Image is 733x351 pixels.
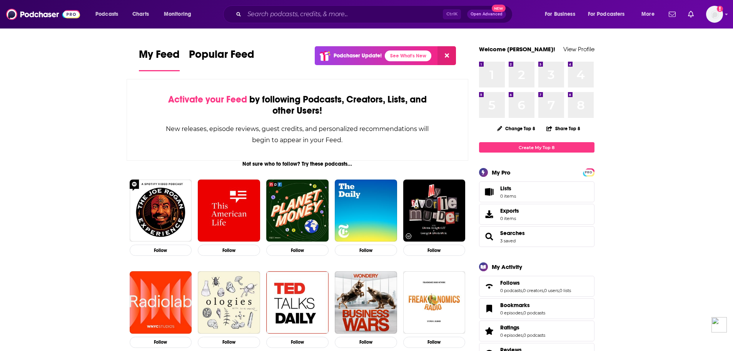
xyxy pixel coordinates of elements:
[500,279,571,286] a: Follows
[130,180,192,242] img: The Joe Rogan Experience
[244,8,443,20] input: Search podcasts, credits, & more...
[130,337,192,348] button: Follow
[523,310,545,316] a: 0 podcasts
[127,161,469,167] div: Not sure who to follow? Try these podcasts...
[717,6,723,12] svg: Add a profile image
[500,302,545,309] a: Bookmarks
[563,45,594,53] a: View Profile
[403,245,466,256] button: Follow
[482,209,497,220] span: Exports
[479,181,594,202] a: Lists
[132,9,149,20] span: Charts
[584,169,593,175] a: PRO
[335,271,397,334] img: Business Wars
[127,8,154,20] a: Charts
[559,288,571,293] a: 0 lists
[168,94,247,105] span: Activate your Feed
[500,207,519,214] span: Exports
[198,180,260,242] img: This American Life
[583,8,636,20] button: open menu
[266,271,329,334] img: TED Talks Daily
[266,245,329,256] button: Follow
[164,9,191,20] span: Monitoring
[492,169,511,176] div: My Pro
[523,288,543,293] a: 0 creators
[479,276,594,297] span: Follows
[403,180,466,242] img: My Favorite Murder with Karen Kilgariff and Georgia Hardstark
[500,302,530,309] span: Bookmarks
[539,8,585,20] button: open menu
[335,245,397,256] button: Follow
[6,7,80,22] img: Podchaser - Follow, Share and Rate Podcasts
[479,226,594,247] span: Searches
[543,288,544,293] span: ,
[334,52,382,59] p: Podchaser Update!
[266,337,329,348] button: Follow
[706,6,723,23] button: Show profile menu
[500,279,520,286] span: Follows
[500,288,522,293] a: 0 podcasts
[500,185,511,192] span: Lists
[90,8,128,20] button: open menu
[471,12,503,16] span: Open Advanced
[500,238,516,244] a: 3 saved
[636,8,664,20] button: open menu
[559,288,559,293] span: ,
[165,94,430,116] div: by following Podcasts, Creators, Lists, and other Users!
[335,180,397,242] img: The Daily
[165,123,430,146] div: New releases, episode reviews, guest credits, and personalized recommendations will begin to appe...
[500,193,516,199] span: 0 items
[479,204,594,225] a: Exports
[492,263,522,270] div: My Activity
[139,48,180,71] a: My Feed
[492,5,506,12] span: New
[500,310,523,316] a: 0 episodes
[500,216,519,221] span: 0 items
[666,8,679,21] a: Show notifications dropdown
[95,9,118,20] span: Podcasts
[493,124,540,133] button: Change Top 8
[482,281,497,292] a: Follows
[482,186,497,197] span: Lists
[198,271,260,334] img: Ologies with Alie Ward
[500,185,516,192] span: Lists
[230,5,520,23] div: Search podcasts, credits, & more...
[482,326,497,336] a: Ratings
[545,9,575,20] span: For Business
[500,230,525,237] a: Searches
[443,9,461,19] span: Ctrl K
[159,8,201,20] button: open menu
[523,333,545,338] a: 0 podcasts
[266,180,329,242] img: Planet Money
[479,298,594,319] span: Bookmarks
[189,48,254,65] span: Popular Feed
[500,324,519,331] span: Ratings
[706,6,723,23] img: User Profile
[335,337,397,348] button: Follow
[544,288,559,293] a: 0 users
[189,48,254,71] a: Popular Feed
[482,303,497,314] a: Bookmarks
[522,288,523,293] span: ,
[482,231,497,242] a: Searches
[706,6,723,23] span: Logged in as kelsey.marrujo
[588,9,625,20] span: For Podcasters
[403,337,466,348] button: Follow
[130,245,192,256] button: Follow
[479,321,594,341] span: Ratings
[198,245,260,256] button: Follow
[403,271,466,334] img: Freakonomics Radio
[467,10,506,19] button: Open AdvancedNew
